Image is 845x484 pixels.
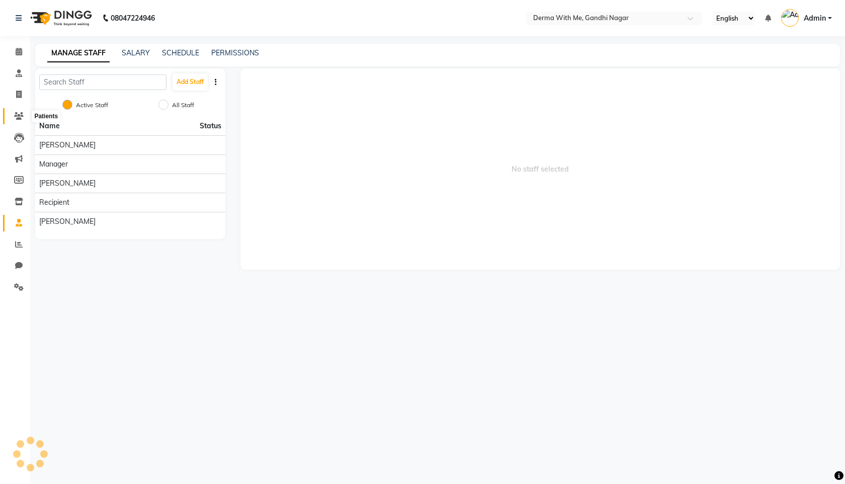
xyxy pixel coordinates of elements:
[162,48,199,57] a: SCHEDULE
[172,101,194,110] label: All Staff
[211,48,259,57] a: PERMISSIONS
[111,4,155,32] b: 08047224946
[39,197,69,208] span: Recipient
[122,48,150,57] a: SALARY
[39,121,60,130] span: Name
[39,159,68,170] span: Manager
[47,44,110,62] a: MANAGE STAFF
[804,13,826,24] span: Admin
[200,121,221,131] span: Status
[39,74,166,90] input: Search Staff
[39,216,96,227] span: [PERSON_NAME]
[39,140,96,150] span: [PERSON_NAME]
[39,178,96,189] span: [PERSON_NAME]
[32,110,60,122] div: Patients
[173,73,208,91] button: Add Staff
[240,68,840,270] span: No staff selected
[781,9,799,27] img: Admin
[26,4,95,32] img: logo
[76,101,108,110] label: Active Staff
